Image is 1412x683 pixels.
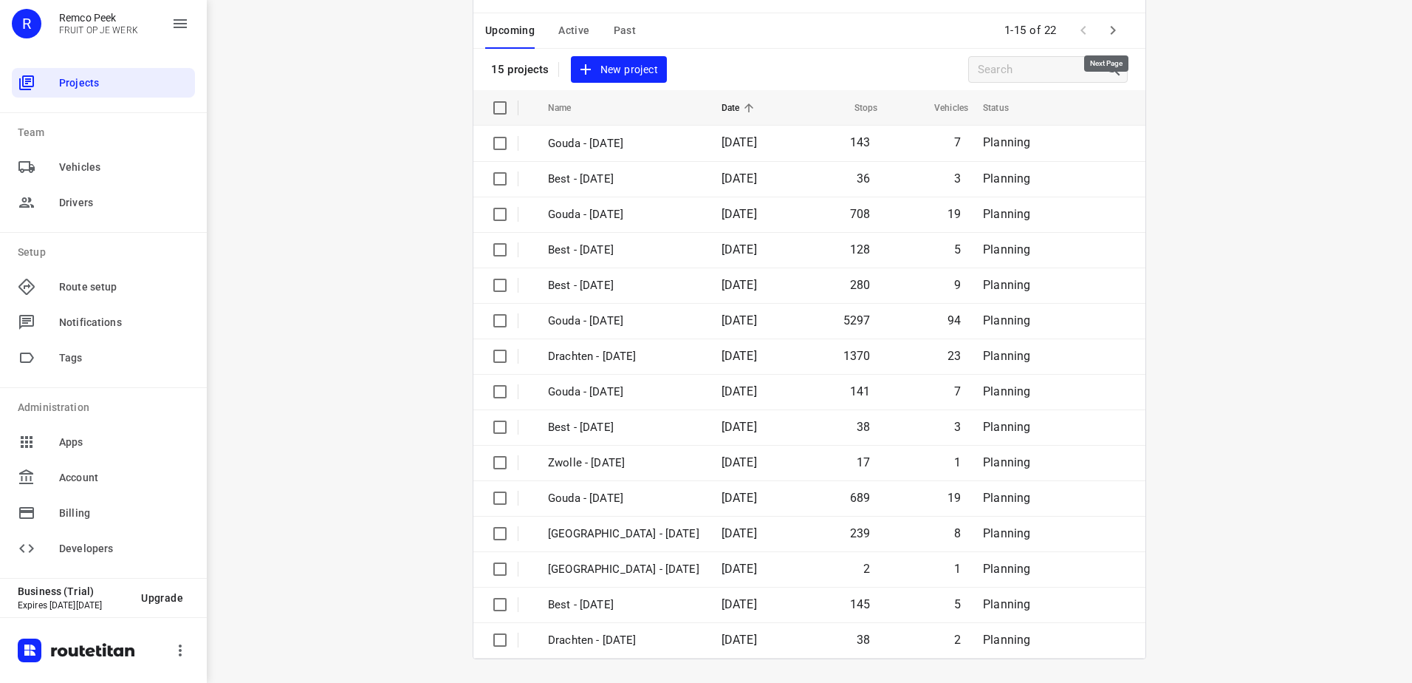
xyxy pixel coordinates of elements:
[59,12,138,24] p: Remco Peek
[722,633,757,647] span: [DATE]
[722,207,757,221] span: [DATE]
[59,470,189,486] span: Account
[915,99,968,117] span: Vehicles
[983,207,1030,221] span: Planning
[954,633,961,647] span: 2
[947,491,961,505] span: 19
[857,633,870,647] span: 38
[722,597,757,611] span: [DATE]
[12,534,195,563] div: Developers
[548,419,699,436] p: Best - Friday
[850,278,871,292] span: 280
[983,420,1030,434] span: Planning
[12,463,195,492] div: Account
[548,313,699,330] p: Gouda - Monday
[850,242,871,256] span: 128
[548,526,699,543] p: Zwolle - Thursday
[954,420,961,434] span: 3
[548,561,699,578] p: Antwerpen - Thursday
[59,195,189,211] span: Drivers
[548,597,699,614] p: Best - Thursday
[548,242,699,259] p: Best - Thursday
[12,152,195,182] div: Vehicles
[954,597,961,611] span: 5
[59,541,189,557] span: Developers
[722,313,757,327] span: [DATE]
[850,135,871,149] span: 143
[983,99,1028,117] span: Status
[59,160,189,175] span: Vehicles
[983,242,1030,256] span: Planning
[59,350,189,366] span: Tags
[843,349,871,363] span: 1370
[722,278,757,292] span: [DATE]
[59,315,189,330] span: Notifications
[954,135,961,149] span: 7
[558,21,589,40] span: Active
[835,99,878,117] span: Stops
[998,15,1063,47] span: 1-15 of 22
[18,245,195,260] p: Setup
[722,135,757,149] span: [DATE]
[954,562,961,576] span: 1
[850,597,871,611] span: 145
[857,455,870,469] span: 17
[954,171,961,186] span: 3
[141,592,183,604] span: Upgrade
[548,171,699,188] p: Best - Friday
[722,242,757,256] span: [DATE]
[857,171,870,186] span: 36
[722,99,759,117] span: Date
[983,633,1030,647] span: Planning
[12,9,41,38] div: R
[129,585,195,611] button: Upgrade
[850,526,871,540] span: 239
[983,562,1030,576] span: Planning
[12,188,195,217] div: Drivers
[12,498,195,528] div: Billing
[857,420,870,434] span: 38
[983,526,1030,540] span: Planning
[954,526,961,540] span: 8
[954,278,961,292] span: 9
[722,171,757,186] span: [DATE]
[12,307,195,337] div: Notifications
[548,455,699,472] p: Zwolle - Friday
[548,277,699,294] p: Best - Tuesday
[18,400,195,415] p: Administration
[722,562,757,576] span: [DATE]
[12,343,195,373] div: Tags
[491,63,549,76] p: 15 projects
[548,632,699,649] p: Drachten - Thursday
[850,207,871,221] span: 708
[12,427,195,457] div: Apps
[947,313,961,327] span: 94
[947,207,961,221] span: 19
[18,585,129,597] p: Business (Trial)
[983,313,1030,327] span: Planning
[485,21,535,40] span: Upcoming
[18,125,195,140] p: Team
[722,349,757,363] span: [DATE]
[722,491,757,505] span: [DATE]
[548,206,699,223] p: Gouda - Thursday
[1069,16,1098,45] span: Previous Page
[571,56,667,84] button: New project
[843,313,871,327] span: 5297
[983,278,1030,292] span: Planning
[59,435,189,450] span: Apps
[722,526,757,540] span: [DATE]
[983,597,1030,611] span: Planning
[548,384,699,401] p: Gouda - Friday
[722,420,757,434] span: [DATE]
[59,75,189,91] span: Projects
[548,99,591,117] span: Name
[850,384,871,398] span: 141
[59,506,189,521] span: Billing
[59,25,138,35] p: FRUIT OP JE WERK
[614,21,637,40] span: Past
[954,384,961,398] span: 7
[983,384,1030,398] span: Planning
[954,455,961,469] span: 1
[983,135,1030,149] span: Planning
